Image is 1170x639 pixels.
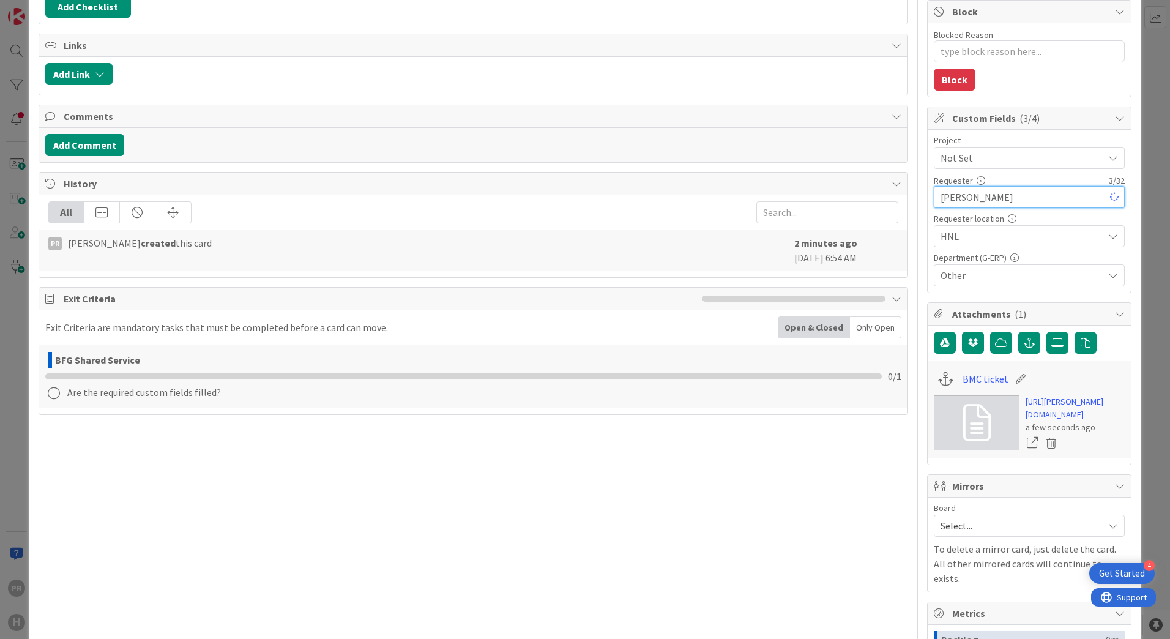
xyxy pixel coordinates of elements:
[55,354,140,365] b: BFG Shared Service
[45,134,124,156] button: Add Comment
[934,69,975,91] button: Block
[850,317,901,338] div: Only Open
[1089,563,1155,584] div: Open Get Started checklist, remaining modules: 4
[68,236,212,250] span: [PERSON_NAME] this card
[794,237,857,249] b: 2 minutes ago
[952,111,1109,125] span: Custom Fields
[64,291,696,306] span: Exit Criteria
[1019,112,1040,124] span: ( 3/4 )
[941,268,1103,283] span: Other
[934,542,1125,586] p: To delete a mirror card, just delete the card. All other mirrored cards will continue to exists.
[888,369,901,384] span: 0 / 1
[45,320,388,335] div: Exit Criteria are mandatory tasks that must be completed before a card can move.
[64,109,885,124] span: Comments
[45,63,113,85] button: Add Link
[952,606,1109,621] span: Metrics
[1026,395,1125,421] a: [URL][PERSON_NAME][DOMAIN_NAME]
[1026,435,1039,451] a: Open
[934,136,1125,144] div: Project
[934,504,956,512] span: Board
[1015,308,1026,320] span: ( 1 )
[952,4,1109,19] span: Block
[64,38,885,53] span: Links
[778,317,850,338] div: Open & Closed
[794,236,898,265] div: [DATE] 6:54 AM
[941,228,1097,245] span: HNL
[963,372,1008,386] a: BMC ticket
[1099,567,1145,580] div: Get Started
[49,202,84,223] div: All
[952,479,1109,493] span: Mirrors
[26,2,56,17] span: Support
[989,175,1125,186] div: 3 / 32
[48,237,62,250] div: PR
[141,237,176,249] b: created
[64,176,885,191] span: History
[934,175,973,186] label: Requester
[67,385,221,400] div: Are the required custom fields filled?
[934,29,993,40] label: Blocked Reason
[941,149,1097,166] span: Not Set
[756,201,898,223] input: Search...
[952,307,1109,321] span: Attachments
[934,253,1125,262] div: Department (G-ERP)
[1144,560,1155,571] div: 4
[941,517,1097,534] span: Select...
[934,214,1125,223] div: Requester location
[1026,421,1125,434] div: a few seconds ago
